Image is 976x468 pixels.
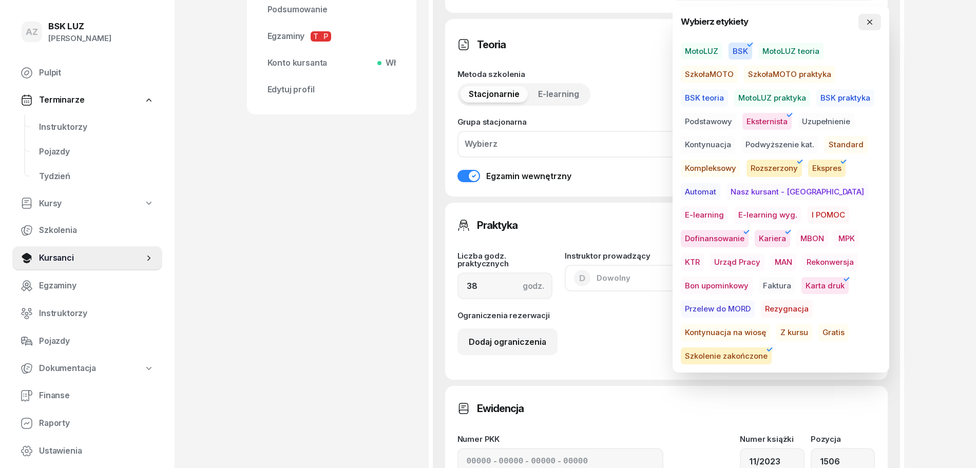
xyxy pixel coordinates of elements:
a: Raporty [12,411,162,436]
button: KTR [681,254,704,271]
button: Szkolenie zakończone [681,347,772,365]
span: Wł [381,56,396,70]
input: 0 [457,272,553,299]
button: Kariera [755,230,790,247]
button: E-learning wyg. [734,206,801,224]
a: Finanse [12,383,162,408]
button: Faktura [759,277,795,295]
span: BSK praktyka [816,89,874,107]
a: Konto kursantaWł [259,51,404,75]
button: MBON [796,230,828,247]
span: Egzaminy [39,279,154,292]
div: BSK LUZ [48,22,111,31]
span: Instruktorzy [39,121,154,134]
button: Rezygnacja [761,300,813,318]
button: Standard [825,136,868,153]
button: SzkołaMOTO [681,66,738,83]
button: Bon upominkowy [681,277,753,295]
button: Przelew do MORD [681,300,755,318]
a: Pojazdy [12,329,162,354]
span: Pulpit [39,66,154,80]
a: Tydzień [31,164,162,189]
button: Stacjonarnie [461,86,528,103]
div: Egzamin wewnętrzny [486,170,571,183]
span: Tydzień [39,170,154,183]
button: Kompleksowy [681,160,740,177]
span: Kontynuacja [681,136,735,153]
a: Edytuj profil [259,77,404,102]
a: Kursy [12,192,162,216]
a: Ustawienia [12,439,162,463]
span: Podsumowanie [267,3,396,16]
span: Ustawienia [39,444,154,458]
button: DDowolny [565,265,768,291]
a: Instruktorzy [31,115,162,140]
button: I POMOC [808,206,849,224]
span: Instruktorzy [39,307,154,320]
a: Pojazdy [31,140,162,164]
span: Stacjonarnie [469,88,520,101]
button: Automat [681,183,720,201]
button: BSK teoria [681,89,728,107]
a: Terminarze [12,88,162,112]
span: Szkolenia [39,224,154,237]
span: MotoLUZ [681,43,722,60]
a: Szkolenia [12,218,162,243]
button: SzkołaMOTO praktyka [744,66,835,83]
span: Terminarze [39,93,84,107]
button: Uzupełnienie [798,113,854,130]
span: Dowolny [597,273,630,283]
a: Dokumentacja [12,357,162,380]
span: Kursy [39,197,62,210]
div: Dodaj ograniczenia [469,336,546,349]
button: Dofinansowanie [681,230,749,247]
span: Karta druk [801,277,849,295]
a: Pulpit [12,61,162,85]
button: Z kursu [776,324,812,341]
button: E-learning [530,86,587,103]
button: Nasz kursant - [GEOGRAPHIC_DATA] [726,183,868,201]
button: Rekonwersja [802,254,858,271]
span: Kontynuacja na wiosę [681,324,770,341]
button: Gratis [818,324,849,341]
a: Instruktorzy [12,301,162,326]
a: Egzaminy [12,274,162,298]
span: Raporty [39,417,154,430]
span: Dokumentacja [39,362,96,375]
span: P [321,31,331,42]
button: Podstawowy [681,113,736,130]
button: MotoLUZ praktyka [734,89,810,107]
button: MotoLUZ teoria [758,43,824,60]
h3: Teoria [477,36,506,53]
a: Kursanci [12,246,162,270]
button: BSK [729,43,752,60]
button: Rozszerzony [747,160,802,177]
div: Wybierz [465,138,497,151]
button: Ekspres [808,160,846,177]
button: Podwyższenie kat. [741,136,818,153]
